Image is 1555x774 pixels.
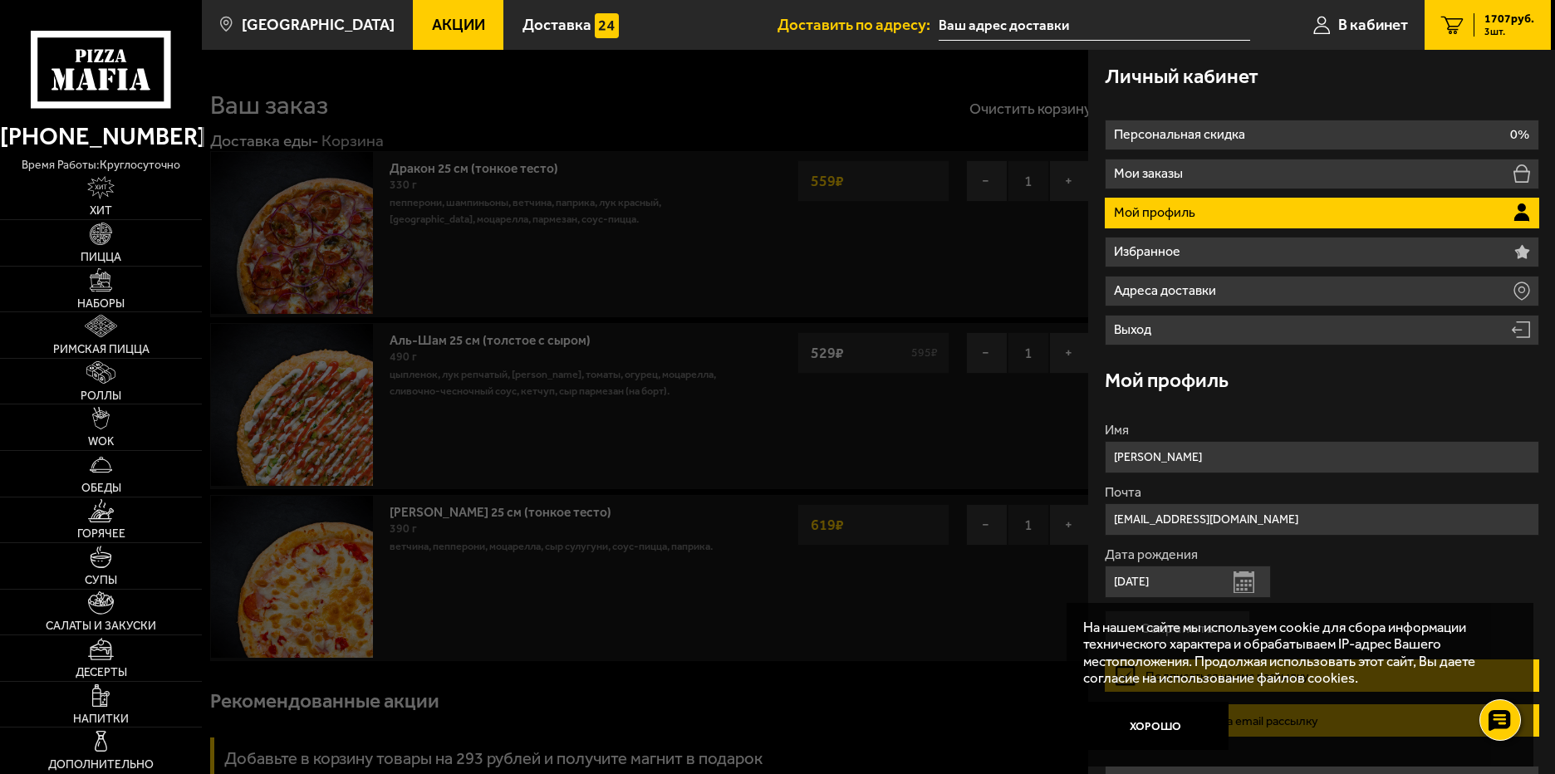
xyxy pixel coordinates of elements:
span: Супы [85,575,117,586]
label: Почта [1105,486,1539,499]
p: Мой профиль [1114,206,1199,219]
span: Доставить по адресу: [777,17,939,33]
p: Выход [1114,323,1155,336]
label: Имя [1105,424,1539,437]
span: Хит [90,205,112,217]
span: Десерты [76,667,127,678]
p: Адреса доставки [1114,284,1220,297]
input: Ваша дата рождения [1105,566,1271,598]
h3: Мой профиль [1105,370,1229,390]
span: Салаты и закуски [46,620,156,632]
span: Горячее [77,528,125,540]
p: Персональная скидка [1114,128,1249,141]
input: Ваш e-mail [1105,503,1539,536]
img: 15daf4d41897b9f0e9f617042186c801.svg [595,13,619,37]
p: Мои заказы [1114,167,1187,180]
span: Доставка [522,17,591,33]
span: В кабинет [1338,17,1408,33]
p: 0% [1510,128,1529,141]
span: Наборы [77,298,125,310]
span: Роллы [81,390,121,402]
p: Избранное [1114,245,1185,258]
p: На нашем сайте мы используем cookie для сбора информации технического характера и обрабатываем IP... [1083,619,1508,686]
span: Пицца [81,252,121,263]
span: 3 шт. [1484,27,1534,37]
label: Дата рождения [1105,548,1539,561]
span: 1707 руб. [1484,13,1534,25]
button: Хорошо [1083,702,1229,751]
span: Акции [432,17,485,33]
h3: Личный кабинет [1105,66,1258,86]
span: [GEOGRAPHIC_DATA] [242,17,395,33]
input: Ваше имя [1105,441,1539,473]
span: Римская пицца [53,344,150,355]
span: Напитки [73,713,129,725]
button: Открыть календарь [1234,571,1254,593]
span: WOK [88,436,114,448]
span: Дополнительно [48,759,154,771]
input: Ваш адрес доставки [939,10,1249,41]
span: Обеды [81,483,121,494]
